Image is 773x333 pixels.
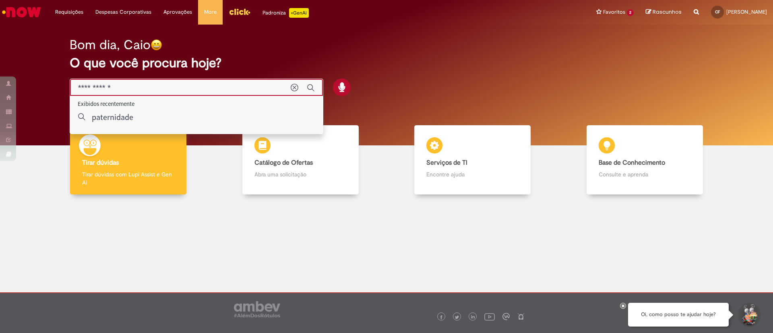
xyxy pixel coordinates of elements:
b: Tirar dúvidas [82,159,119,167]
img: ServiceNow [1,4,42,20]
h2: Bom dia, Caio [70,38,151,52]
img: click_logo_yellow_360x200.png [229,6,250,18]
div: Oi, como posso te ajudar hoje? [628,303,729,327]
span: Requisições [55,8,83,16]
div: Padroniza [262,8,309,18]
b: Catálogo de Ofertas [254,159,313,167]
p: +GenAi [289,8,309,18]
span: Rascunhos [653,8,682,16]
img: logo_footer_ambev_rotulo_gray.png [234,301,280,317]
img: logo_footer_facebook.png [439,315,443,319]
span: Despesas Corporativas [95,8,151,16]
a: Rascunhos [646,8,682,16]
img: logo_footer_naosei.png [517,313,525,320]
p: Encontre ajuda [426,170,519,178]
span: [PERSON_NAME] [726,8,767,15]
span: Aprovações [163,8,192,16]
img: happy-face.png [151,39,162,51]
b: Serviços de TI [426,159,467,167]
img: logo_footer_youtube.png [484,311,495,322]
span: More [204,8,217,16]
span: CF [715,9,720,14]
img: logo_footer_workplace.png [502,313,510,320]
span: Favoritos [603,8,625,16]
a: Tirar dúvidas Tirar dúvidas com Lupi Assist e Gen Ai [42,125,215,195]
b: Base de Conhecimento [599,159,665,167]
h2: O que você procura hoje? [70,56,704,70]
a: Serviços de TI Encontre ajuda [386,125,559,195]
img: logo_footer_linkedin.png [471,315,475,320]
a: Catálogo de Ofertas Abra uma solicitação [215,125,387,195]
button: Iniciar Conversa de Suporte [737,303,761,327]
p: Consulte e aprenda [599,170,691,178]
span: 2 [627,9,634,16]
a: Base de Conhecimento Consulte e aprenda [559,125,731,195]
img: logo_footer_twitter.png [455,315,459,319]
p: Tirar dúvidas com Lupi Assist e Gen Ai [82,170,174,186]
p: Abra uma solicitação [254,170,347,178]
